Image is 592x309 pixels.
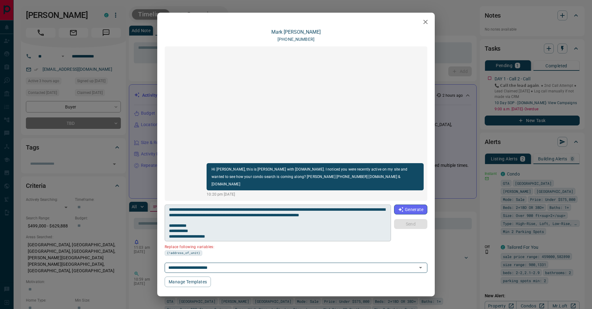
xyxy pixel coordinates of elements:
p: [PHONE_NUMBER] [277,36,314,43]
p: 10:20 pm [DATE] [207,192,424,197]
button: Open [416,263,425,272]
button: Generate [394,205,427,214]
p: Replace following variables: [165,242,387,250]
span: {!address_of_unit} [167,251,200,256]
button: Manage Templates [165,277,211,287]
p: Hi [PERSON_NAME], this is [PERSON_NAME] with [DOMAIN_NAME]. I noticed you were recently active on... [212,166,419,188]
a: Mark [PERSON_NAME] [271,29,321,35]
